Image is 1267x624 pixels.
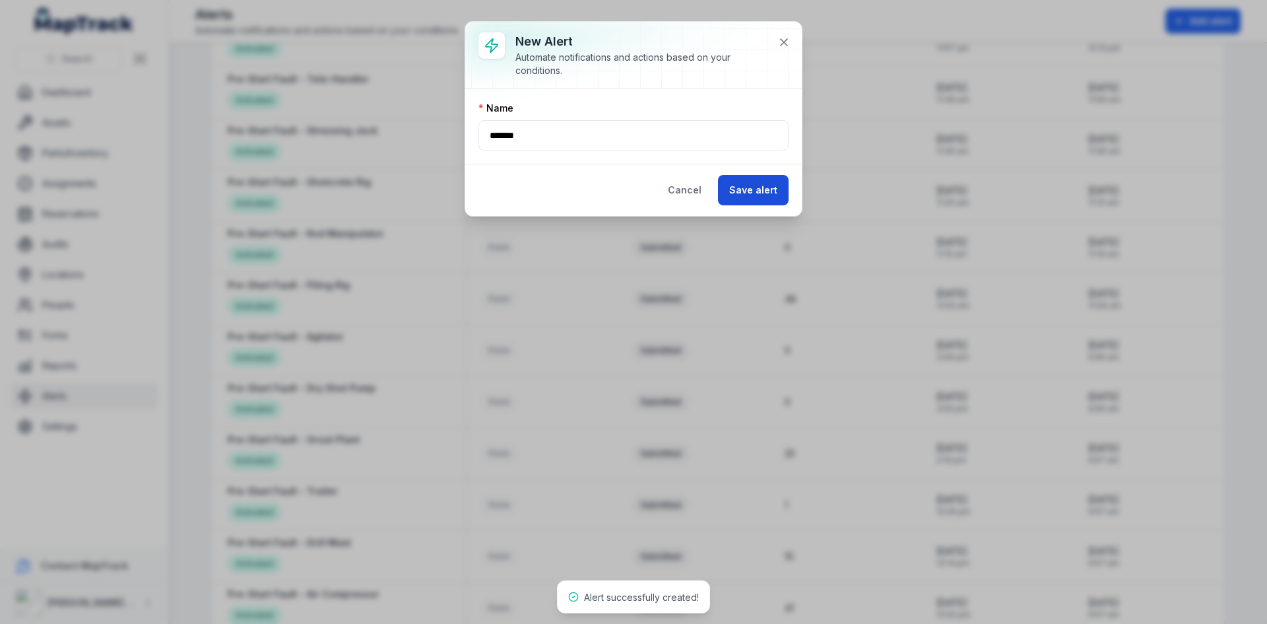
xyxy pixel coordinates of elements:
div: Automate notifications and actions based on your conditions. [515,51,767,77]
label: Name [478,102,513,115]
h3: New alert [515,32,767,51]
button: Save alert [718,175,789,205]
button: Cancel [657,175,713,205]
span: Alert successfully created! [584,592,699,603]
